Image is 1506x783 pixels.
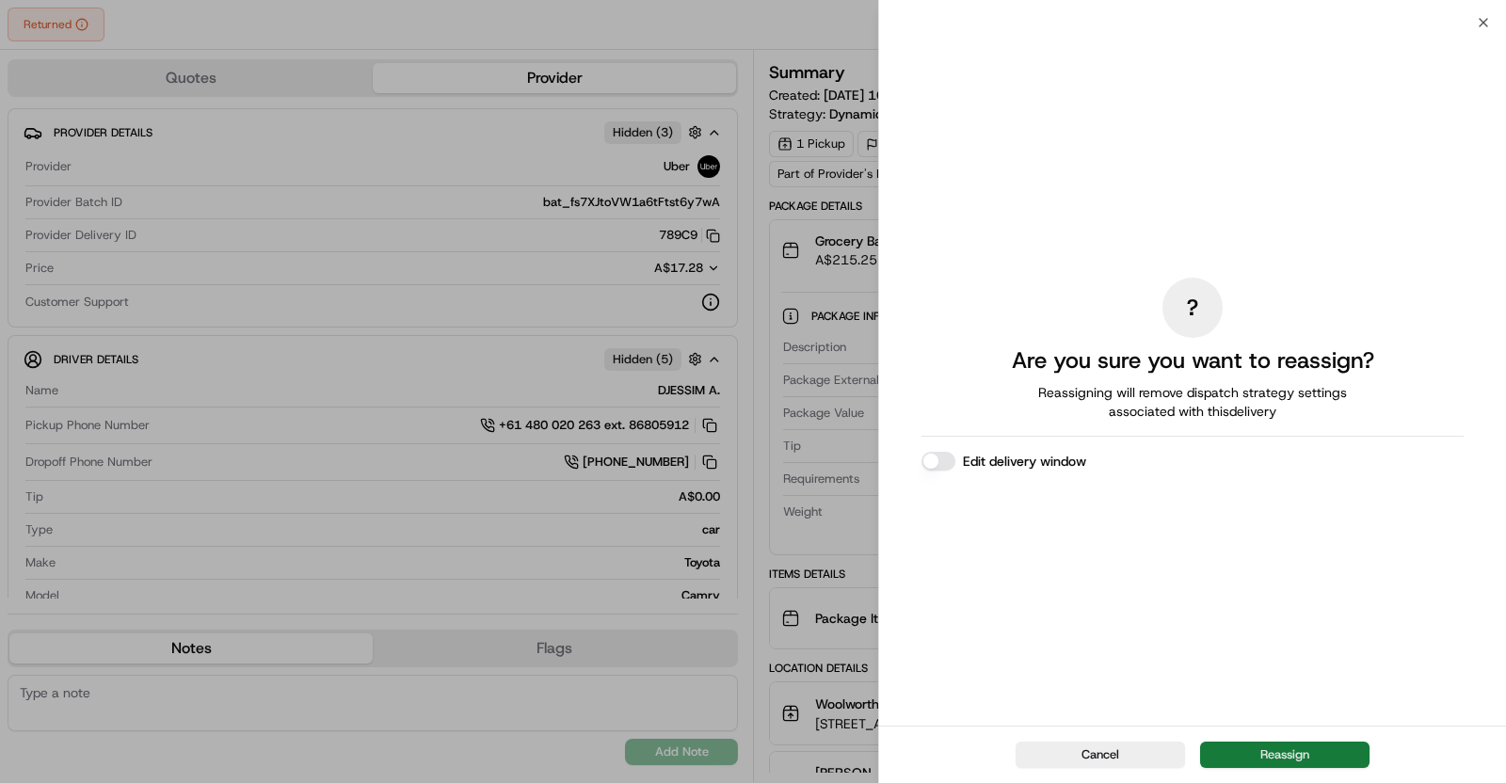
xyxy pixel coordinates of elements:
h2: Are you sure you want to reassign? [1012,345,1374,376]
button: Cancel [1016,742,1185,768]
button: Reassign [1200,742,1370,768]
span: Reassigning will remove dispatch strategy settings associated with this delivery [1012,383,1373,421]
label: Edit delivery window [963,452,1086,471]
div: ? [1162,278,1223,338]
